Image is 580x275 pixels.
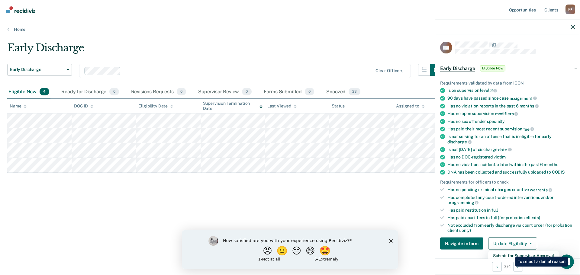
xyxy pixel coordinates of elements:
[447,187,575,193] div: Has no pending criminal charges or active
[447,147,575,152] div: Is not [DATE] of discharge
[7,27,573,32] a: Home
[494,155,506,159] span: victim
[305,88,314,96] span: 0
[490,88,497,93] span: 2
[197,85,253,99] div: Supervisor Review
[447,195,575,205] div: Has completed any court-ordered interventions and/or
[565,5,575,14] button: Profile dropdown button
[349,88,360,96] span: 23
[447,95,575,101] div: 90 days have passed since case
[447,200,478,205] span: programming
[447,215,575,220] div: Has paid court fees in full (for probation
[498,147,511,152] span: date
[488,238,537,250] button: Update Eligibility
[263,85,316,99] div: Forms Submitted
[530,187,552,192] span: warrants
[440,80,575,85] div: Requirements validated by data from ICON
[440,65,475,71] span: Early Discharge
[544,162,558,167] span: months
[267,104,297,109] div: Last Viewed
[7,42,442,59] div: Early Discharge
[487,119,505,123] span: specialty
[447,139,472,144] span: discharge
[130,85,187,99] div: Revisions Requests
[440,180,575,185] div: Requirements for officers to check
[492,262,502,271] button: Previous Opportunity
[138,104,173,109] div: Eligibility Date
[40,88,49,96] span: 4
[447,134,575,144] div: Is not serving for an offense that is ineligible for early
[447,208,575,213] div: Has paid restitution in
[10,104,27,109] div: Name
[7,85,50,99] div: Eligible Now
[480,65,506,71] span: Eligible Now
[435,59,580,78] div: Early DischargeEligible Now
[491,208,498,213] span: full
[462,228,471,232] span: only)
[447,170,575,175] div: DNA has been collected and successfully uploaded to
[6,6,35,13] img: Recidiviz
[559,254,574,269] iframe: Intercom live chat
[513,262,523,271] button: Next Opportunity
[565,5,575,14] div: K R
[447,162,575,167] div: Has no violation incidents dated within the past 6
[488,251,559,261] button: Submit for Supervisor Approval
[447,119,575,124] div: Has no sex offender
[375,68,403,73] div: Clear officers
[447,88,575,93] div: Is on supervision level
[526,215,540,220] span: clients)
[520,104,539,108] span: months
[396,104,424,109] div: Assigned to
[325,85,362,99] div: Snoozed
[447,222,575,233] div: Not excluded from early discharge via court order (for probation clients
[10,67,64,72] span: Early Discharge
[440,238,486,250] a: Navigate to form link
[60,85,120,99] div: Ready for Discharge
[447,126,575,132] div: Has paid their most recent supervision
[523,126,534,131] span: fee
[510,96,537,101] span: assignment
[332,104,345,109] div: Status
[447,111,575,117] div: Has no open supervision
[74,104,93,109] div: DOC ID
[495,111,518,116] span: modifiers
[242,88,251,96] span: 0
[109,88,119,96] span: 0
[177,88,186,96] span: 0
[440,238,483,250] button: Navigate to form
[447,155,575,160] div: Has no DOC-registered
[447,103,575,109] div: Has no violation reports in the past 6
[435,258,580,274] div: 3 / 4
[203,101,263,111] div: Supervision Termination Date
[182,230,398,269] iframe: Survey by Kim from Recidiviz
[552,170,565,174] span: CODIS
